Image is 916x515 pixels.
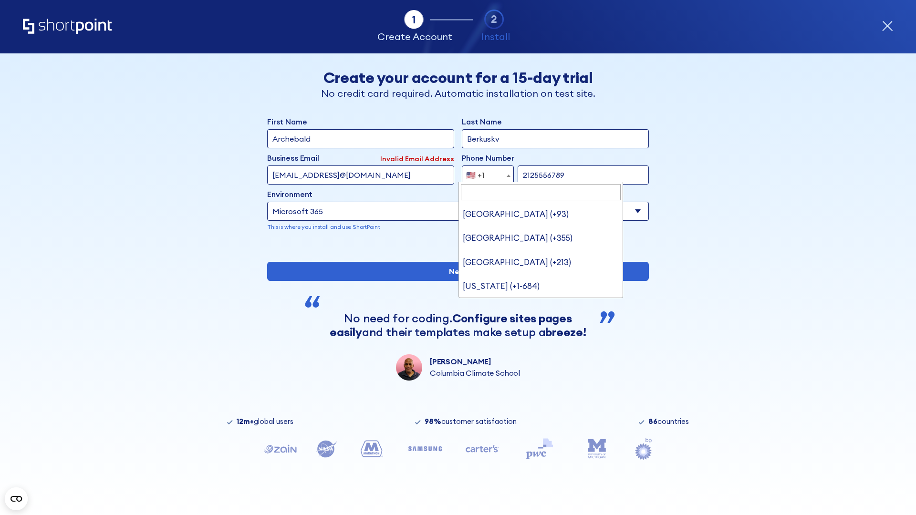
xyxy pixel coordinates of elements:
[459,274,623,298] li: [US_STATE] (+1-684)
[5,487,28,510] button: Open CMP widget
[461,184,621,200] input: Search
[459,226,623,250] li: [GEOGRAPHIC_DATA] (+355)
[459,250,623,274] li: [GEOGRAPHIC_DATA] (+213)
[459,202,623,226] li: [GEOGRAPHIC_DATA] (+93)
